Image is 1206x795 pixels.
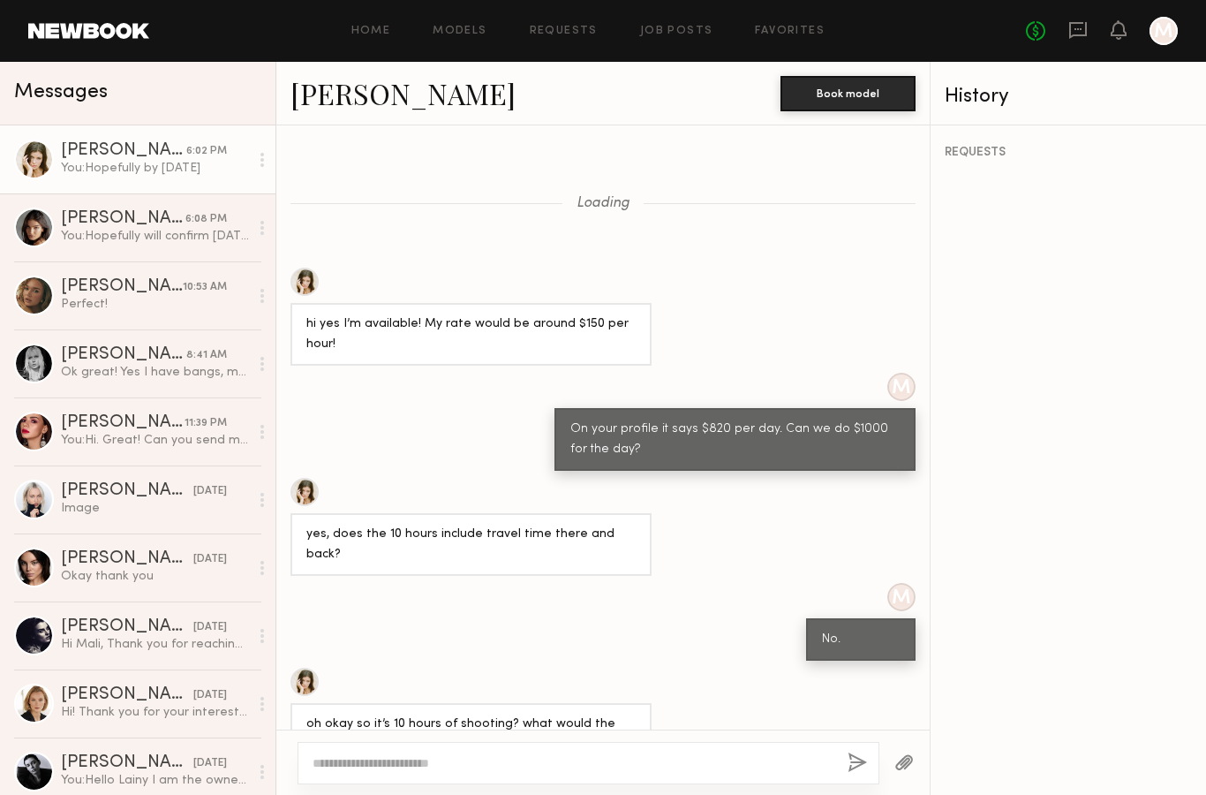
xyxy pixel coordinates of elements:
[61,686,193,704] div: [PERSON_NAME]
[640,26,713,37] a: Job Posts
[577,196,629,211] span: Loading
[61,618,193,636] div: [PERSON_NAME]
[755,26,825,37] a: Favorites
[306,525,636,565] div: yes, does the 10 hours include travel time there and back?
[61,482,193,500] div: [PERSON_NAME]
[290,74,516,112] a: [PERSON_NAME]
[185,415,227,432] div: 11:39 PM
[186,347,227,364] div: 8:41 AM
[822,630,900,650] div: No.
[61,754,193,772] div: [PERSON_NAME]
[530,26,598,37] a: Requests
[433,26,486,37] a: Models
[306,314,636,355] div: hi yes I’m available! My rate would be around $150 per hour!
[61,364,249,381] div: Ok great! Yes I have bangs, medium length hair
[61,550,193,568] div: [PERSON_NAME]
[780,85,916,100] a: Book model
[61,704,249,721] div: Hi! Thank you for your interest to book me but unfortunately I am not available this day already.
[61,296,249,313] div: Perfect!
[186,143,227,160] div: 6:02 PM
[183,279,227,296] div: 10:53 AM
[780,76,916,111] button: Book model
[61,432,249,449] div: You: Hi. Great! Can you send me your instagram account?
[193,687,227,704] div: [DATE]
[193,619,227,636] div: [DATE]
[61,500,249,517] div: Image
[193,755,227,772] div: [DATE]
[61,636,249,653] div: Hi Mali, Thank you for reaching out! I’d love to be part of your upcoming shoot on [DATE]. I am a...
[61,210,185,228] div: [PERSON_NAME]
[193,551,227,568] div: [DATE]
[61,160,249,177] div: You: Hopefully by [DATE]
[61,346,186,364] div: [PERSON_NAME]
[61,414,185,432] div: [PERSON_NAME]
[351,26,391,37] a: Home
[570,420,900,460] div: On your profile it says $820 per day. Can we do $1000 for the day?
[61,278,183,296] div: [PERSON_NAME]
[945,87,1192,107] div: History
[945,147,1192,159] div: REQUESTS
[306,715,636,776] div: oh okay so it’s 10 hours of shooting? what would the hours of the day be including travel? would ...
[61,568,249,585] div: Okay thank you
[14,82,108,102] span: Messages
[1149,17,1178,45] a: M
[185,211,227,228] div: 6:08 PM
[61,772,249,789] div: You: Hello Lainy I am the owner of a Fur Coat brand in [GEOGRAPHIC_DATA], we are going to do a ph...
[61,228,249,245] div: You: Hopefully will confirm [DATE]
[193,483,227,500] div: [DATE]
[61,142,186,160] div: [PERSON_NAME]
